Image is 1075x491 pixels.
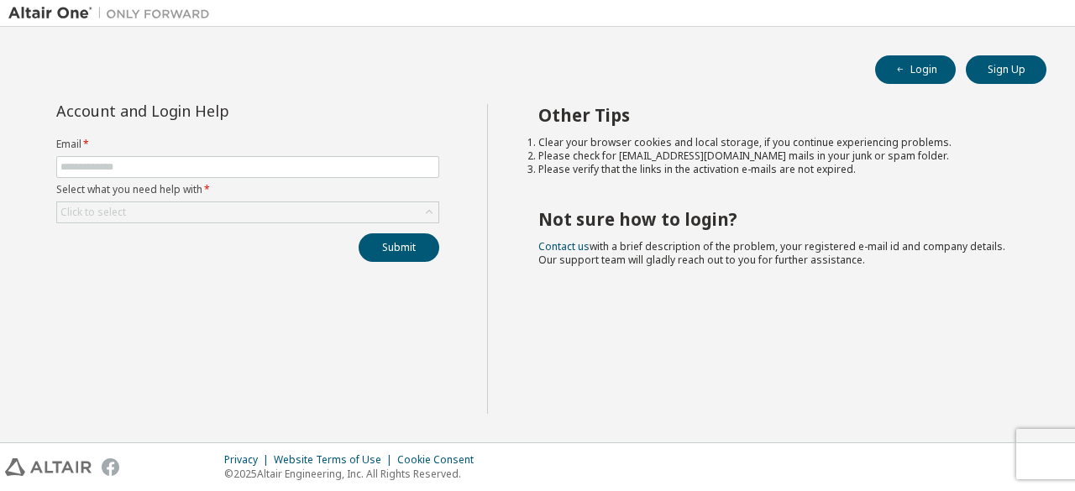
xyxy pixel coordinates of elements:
span: with a brief description of the problem, your registered e-mail id and company details. Our suppo... [538,239,1005,267]
div: Click to select [60,206,126,219]
h2: Other Tips [538,104,1017,126]
h2: Not sure how to login? [538,208,1017,230]
li: Please verify that the links in the activation e-mails are not expired. [538,163,1017,176]
div: Click to select [57,202,438,222]
div: Cookie Consent [397,453,484,467]
img: altair_logo.svg [5,458,92,476]
img: facebook.svg [102,458,119,476]
div: Privacy [224,453,274,467]
p: © 2025 Altair Engineering, Inc. All Rights Reserved. [224,467,484,481]
div: Website Terms of Use [274,453,397,467]
li: Please check for [EMAIL_ADDRESS][DOMAIN_NAME] mails in your junk or spam folder. [538,149,1017,163]
button: Submit [359,233,439,262]
label: Select what you need help with [56,183,439,196]
a: Contact us [538,239,590,253]
label: Email [56,138,439,151]
button: Sign Up [966,55,1046,84]
li: Clear your browser cookies and local storage, if you continue experiencing problems. [538,136,1017,149]
img: Altair One [8,5,218,22]
div: Account and Login Help [56,104,363,118]
button: Login [875,55,956,84]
